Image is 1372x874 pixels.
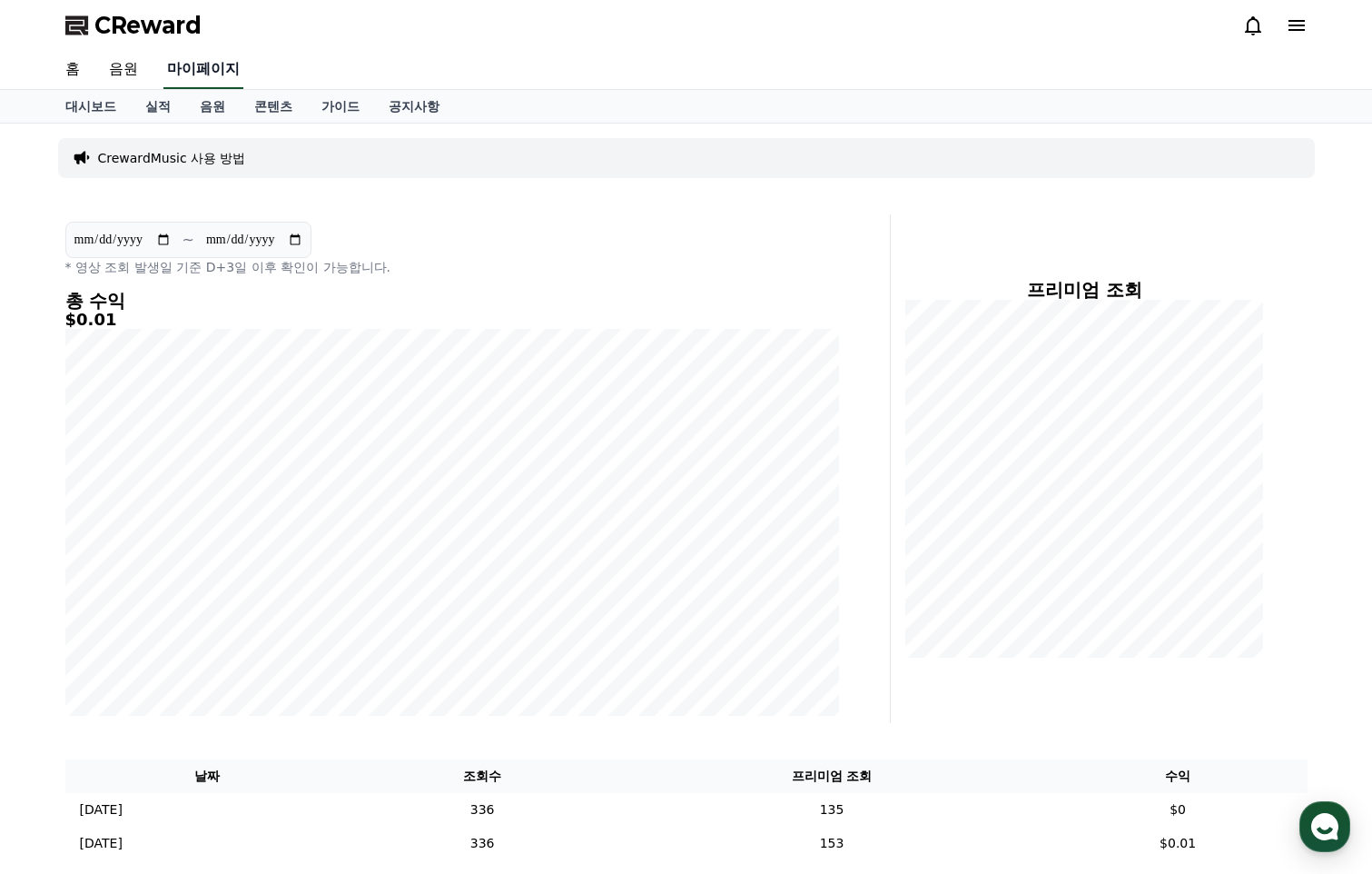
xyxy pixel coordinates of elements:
[131,90,185,123] a: 실적
[350,760,615,793] th: 조회수
[281,603,302,618] span: 설정
[615,760,1048,793] th: 프리미엄 조회
[65,760,350,793] th: 날짜
[120,576,234,621] a: 대화
[163,51,243,89] a: 마이페이지
[80,834,123,853] p: [DATE]
[94,51,153,89] a: 음원
[57,603,68,618] span: 홈
[65,311,839,329] h5: $0.01
[185,90,240,123] a: 음원
[307,90,374,123] a: 가이드
[51,90,131,123] a: 대시보드
[65,291,839,311] h4: 총 수익
[615,827,1048,860] td: 153
[65,11,202,40] a: CReward
[80,800,123,819] p: [DATE]
[234,576,349,621] a: 설정
[240,90,307,123] a: 콘텐츠
[183,229,194,251] p: ~
[1049,793,1308,827] td: $0
[166,604,188,619] span: 대화
[350,793,615,827] td: 336
[98,149,246,167] a: CrewardMusic 사용 방법
[1049,827,1308,860] td: $0.01
[1049,760,1308,793] th: 수익
[5,576,120,621] a: 홈
[51,51,94,89] a: 홈
[350,827,615,860] td: 336
[65,258,839,276] p: * 영상 조회 발생일 기준 D+3일 이후 확인이 가능합니다.
[905,280,1264,300] h4: 프리미엄 조회
[374,90,454,123] a: 공지사항
[615,793,1048,827] td: 135
[94,11,202,40] span: CReward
